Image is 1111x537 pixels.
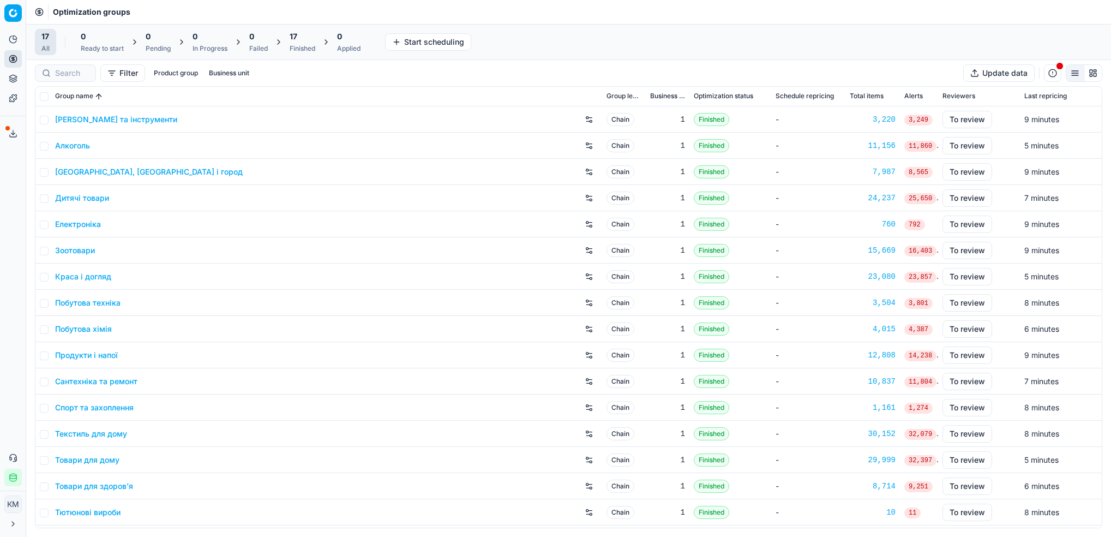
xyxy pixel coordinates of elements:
[694,454,729,467] span: Finished
[694,480,729,493] span: Finished
[1024,377,1059,386] span: 7 minutes
[55,271,111,282] a: Краса і догляд
[650,219,685,230] div: 1
[1024,350,1059,360] span: 9 minutes
[606,92,641,101] span: Group level
[55,455,119,466] a: Товари для дому
[942,294,992,312] button: To review
[771,133,845,159] td: -
[41,44,50,53] div: All
[55,92,93,101] span: Group name
[4,496,22,513] button: КM
[55,193,109,204] a: Дитячі товари
[942,216,992,233] button: To review
[606,270,634,283] span: Chain
[850,324,896,335] a: 4,015
[904,403,933,414] span: 1,274
[55,68,89,79] input: Search
[904,141,936,152] span: 11,860
[55,428,127,439] a: Текстиль для дому
[694,427,729,440] span: Finished
[694,296,729,309] span: Finished
[650,166,685,177] div: 1
[942,189,992,207] button: To review
[850,481,896,492] div: 8,714
[55,324,112,335] a: Побутова хімія
[850,245,896,256] div: 15,669
[249,31,254,42] span: 0
[694,218,729,231] span: Finished
[904,429,936,440] span: 32,079
[942,504,992,521] button: To review
[904,377,936,387] span: 11,804
[771,159,845,185] td: -
[771,106,845,133] td: -
[942,242,992,259] button: To review
[606,480,634,493] span: Chain
[290,31,297,42] span: 17
[694,375,729,388] span: Finished
[942,425,992,443] button: To review
[694,92,753,101] span: Optimization status
[606,427,634,440] span: Chain
[5,496,21,512] span: КM
[606,218,634,231] span: Chain
[850,297,896,308] a: 3,504
[771,264,845,290] td: -
[650,481,685,492] div: 1
[850,376,896,387] a: 10,837
[850,507,896,518] a: 10
[41,31,49,42] span: 17
[850,455,896,466] a: 29,999
[850,166,896,177] div: 7,987
[942,92,975,101] span: Reviewers
[771,342,845,368] td: -
[904,167,933,178] span: 8,565
[771,447,845,473] td: -
[904,508,921,518] span: 11
[771,290,845,316] td: -
[1024,429,1059,438] span: 8 minutes
[606,192,634,205] span: Chain
[850,350,896,361] div: 12,808
[606,165,634,178] span: Chain
[850,402,896,413] a: 1,161
[650,428,685,439] div: 1
[771,237,845,264] td: -
[55,507,121,518] a: Тютюнові вироби
[942,451,992,469] button: To review
[771,499,845,526] td: -
[337,31,342,42] span: 0
[149,67,202,80] button: Product group
[55,376,137,387] a: Сантехніка та ремонт
[55,350,118,361] a: Продукти і напої
[850,428,896,439] a: 30,152
[1024,246,1059,255] span: 9 minutes
[55,166,243,177] a: [GEOGRAPHIC_DATA], [GEOGRAPHIC_DATA] і город
[1024,403,1059,412] span: 8 minutes
[694,323,729,336] span: Finished
[193,44,227,53] div: In Progress
[904,272,936,283] span: 23,857
[53,7,130,17] span: Optimization groups
[850,114,896,125] a: 3,220
[942,399,992,416] button: To review
[850,140,896,151] div: 11,156
[55,140,90,151] a: Алкоголь
[1024,115,1059,124] span: 9 minutes
[1024,193,1059,202] span: 7 minutes
[850,92,884,101] span: Total items
[606,113,634,126] span: Chain
[650,245,685,256] div: 1
[694,506,729,519] span: Finished
[1024,324,1059,333] span: 6 minutes
[694,165,729,178] span: Finished
[606,244,634,257] span: Chain
[606,296,634,309] span: Chain
[53,7,130,17] nav: breadcrumb
[650,402,685,413] div: 1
